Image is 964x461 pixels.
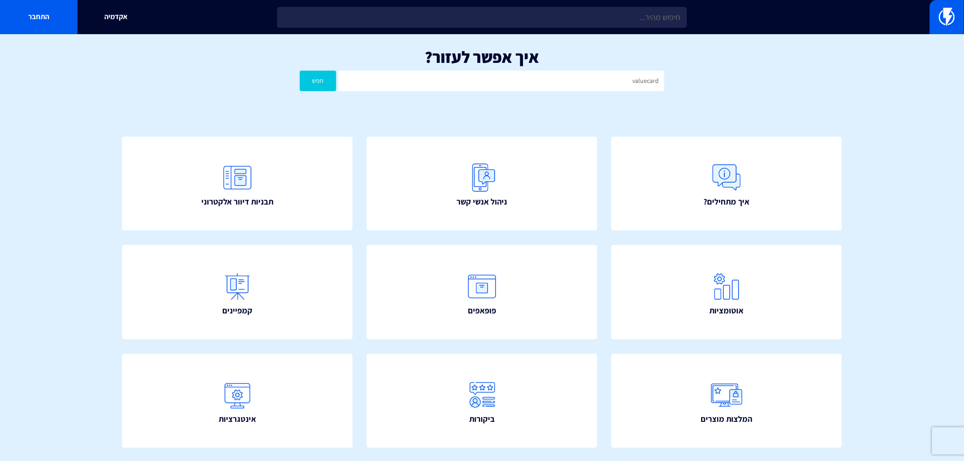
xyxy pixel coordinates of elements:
button: חפש [300,71,336,91]
a: תבניות דיוור אלקטרוני [122,137,353,231]
span: פופאפים [468,305,496,317]
span: איך מתחילים? [704,196,750,208]
span: המלצות מוצרים [701,413,753,425]
a: איך מתחילים? [611,137,842,231]
span: אינטגרציות [219,413,256,425]
h1: איך אפשר לעזור? [14,48,950,66]
input: חיפוש [338,71,664,91]
span: קמפיינים [222,305,252,317]
a: ניהול אנשי קשר [367,137,597,231]
span: אוטומציות [710,305,744,317]
span: תבניות דיוור אלקטרוני [201,196,273,208]
a: פופאפים [367,245,597,339]
input: חיפוש מהיר... [277,7,687,28]
a: אוטומציות [611,245,842,339]
a: קמפיינים [122,245,353,339]
a: ביקורות [367,354,597,448]
a: אינטגרציות [122,354,353,448]
span: ניהול אנשי קשר [457,196,508,208]
span: ביקורות [469,413,495,425]
a: המלצות מוצרים [611,354,842,448]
